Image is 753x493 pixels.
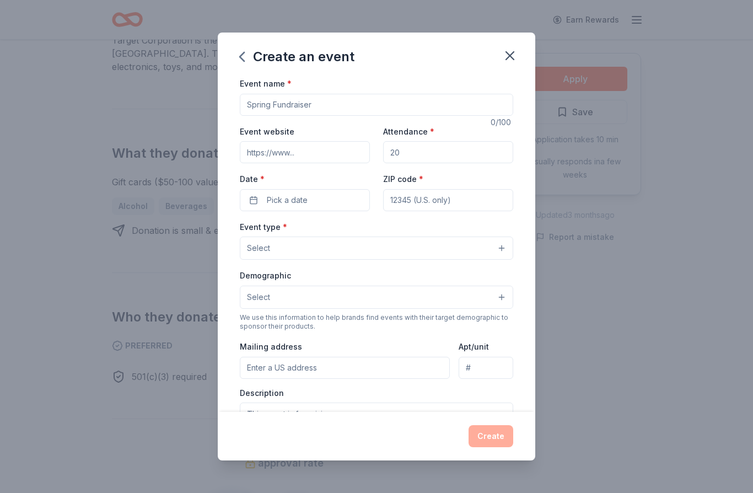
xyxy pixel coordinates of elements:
[240,189,370,211] button: Pick a date
[240,222,287,233] label: Event type
[383,126,434,137] label: Attendance
[240,270,291,281] label: Demographic
[383,189,513,211] input: 12345 (U.S. only)
[383,141,513,163] input: 20
[240,94,513,116] input: Spring Fundraiser
[459,341,489,352] label: Apt/unit
[240,388,284,399] label: Description
[459,357,513,379] input: #
[383,174,423,185] label: ZIP code
[240,237,513,260] button: Select
[247,291,270,304] span: Select
[491,116,513,129] div: 0 /100
[267,194,308,207] span: Pick a date
[240,357,450,379] input: Enter a US address
[240,286,513,309] button: Select
[247,242,270,255] span: Select
[240,341,302,352] label: Mailing address
[240,78,292,89] label: Event name
[240,126,294,137] label: Event website
[240,48,354,66] div: Create an event
[240,313,513,331] div: We use this information to help brands find events with their target demographic to sponsor their...
[240,174,370,185] label: Date
[240,141,370,163] input: https://www...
